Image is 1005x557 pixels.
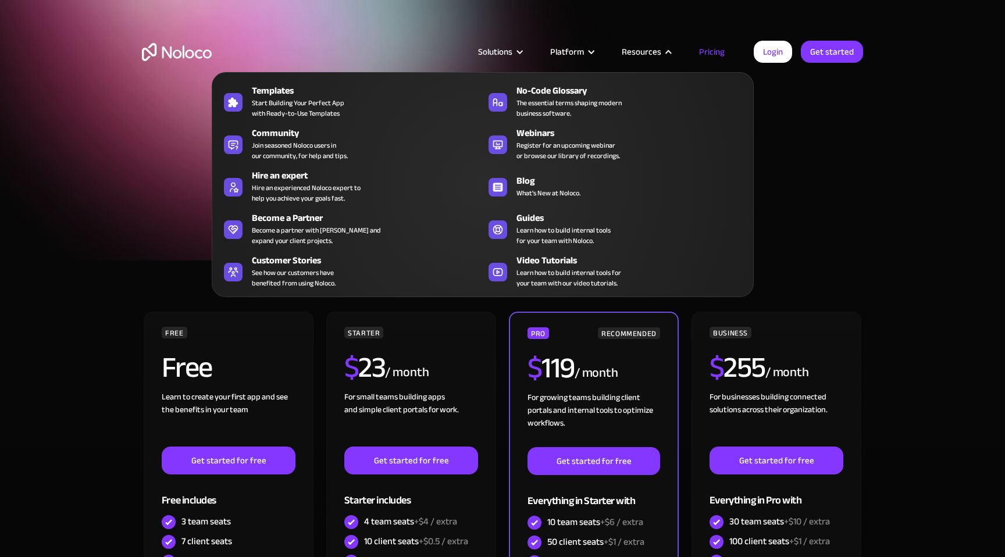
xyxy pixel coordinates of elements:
[414,513,457,530] span: +$4 / extra
[252,140,348,161] span: Join seasoned Noloco users in our community, for help and tips.
[516,225,611,246] span: Learn how to build internal tools for your team with Noloco.
[218,251,483,291] a: Customer StoriesSee how our customers havebenefited from using Noloco.
[536,44,607,59] div: Platform
[600,513,643,531] span: +$6 / extra
[218,124,483,163] a: CommunityJoin seasoned Noloco users inour community, for help and tips.
[344,391,478,447] div: For small teams building apps and simple client portals for work. ‍
[710,353,765,382] h2: 255
[344,353,386,382] h2: 23
[710,327,751,338] div: BUSINESS
[528,341,542,395] span: $
[784,513,830,530] span: +$10 / extra
[729,535,830,548] div: 100 client seats
[528,447,660,475] a: Get started for free
[252,169,488,183] div: Hire an expert
[516,188,580,198] span: What's New at Noloco.
[419,533,468,550] span: +$0.5 / extra
[516,84,753,98] div: No-Code Glossary
[344,474,478,512] div: Starter includes
[547,516,643,529] div: 10 team seats
[478,44,512,59] div: Solutions
[364,515,457,528] div: 4 team seats
[385,363,429,382] div: / month
[181,535,232,548] div: 7 client seats
[516,253,753,267] div: Video Tutorials
[607,44,685,59] div: Resources
[516,174,753,188] div: Blog
[344,340,359,395] span: $
[252,225,381,246] div: Become a partner with [PERSON_NAME] and expand your client projects.
[528,327,549,339] div: PRO
[622,44,661,59] div: Resources
[575,364,618,383] div: / month
[142,99,863,134] h1: A plan for organizations of all sizes
[464,44,536,59] div: Solutions
[364,535,468,548] div: 10 client seats
[162,474,295,512] div: Free includes
[528,391,660,447] div: For growing teams building client portals and internal tools to optimize workflows.
[710,340,724,395] span: $
[212,56,754,297] nav: Resources
[252,211,488,225] div: Become a Partner
[516,267,621,288] span: Learn how to build internal tools for your team with our video tutorials.
[162,327,187,338] div: FREE
[483,251,747,291] a: Video TutorialsLearn how to build internal tools foryour team with our video tutorials.
[162,391,295,447] div: Learn to create your first app and see the benefits in your team ‍
[685,44,739,59] a: Pricing
[754,41,792,63] a: Login
[218,81,483,121] a: TemplatesStart Building Your Perfect Appwith Ready-to-Use Templates
[516,211,753,225] div: Guides
[252,267,336,288] span: See how our customers have benefited from using Noloco.
[729,515,830,528] div: 30 team seats
[765,363,809,382] div: / month
[142,43,212,61] a: home
[528,354,575,383] h2: 119
[483,124,747,163] a: WebinarsRegister for an upcoming webinaror browse our library of recordings.
[550,44,584,59] div: Platform
[710,447,843,474] a: Get started for free
[344,327,383,338] div: STARTER
[710,391,843,447] div: For businesses building connected solutions across their organization. ‍
[162,353,212,382] h2: Free
[218,209,483,248] a: Become a PartnerBecome a partner with [PERSON_NAME] andexpand your client projects.
[801,41,863,63] a: Get started
[344,447,478,474] a: Get started for free
[483,166,747,206] a: BlogWhat's New at Noloco.
[528,475,660,513] div: Everything in Starter with
[598,327,660,339] div: RECOMMENDED
[252,84,488,98] div: Templates
[162,447,295,474] a: Get started for free
[252,183,361,203] div: Hire an experienced Noloco expert to help you achieve your goals fast.
[252,126,488,140] div: Community
[789,533,830,550] span: +$1 / extra
[516,140,620,161] span: Register for an upcoming webinar or browse our library of recordings.
[218,166,483,206] a: Hire an expertHire an experienced Noloco expert tohelp you achieve your goals fast.
[252,98,344,119] span: Start Building Your Perfect App with Ready-to-Use Templates
[516,98,622,119] span: The essential terms shaping modern business software.
[547,535,644,548] div: 50 client seats
[710,474,843,512] div: Everything in Pro with
[252,253,488,267] div: Customer Stories
[483,209,747,248] a: GuidesLearn how to build internal toolsfor your team with Noloco.
[181,515,231,528] div: 3 team seats
[516,126,753,140] div: Webinars
[483,81,747,121] a: No-Code GlossaryThe essential terms shaping modernbusiness software.
[604,533,644,551] span: +$1 / extra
